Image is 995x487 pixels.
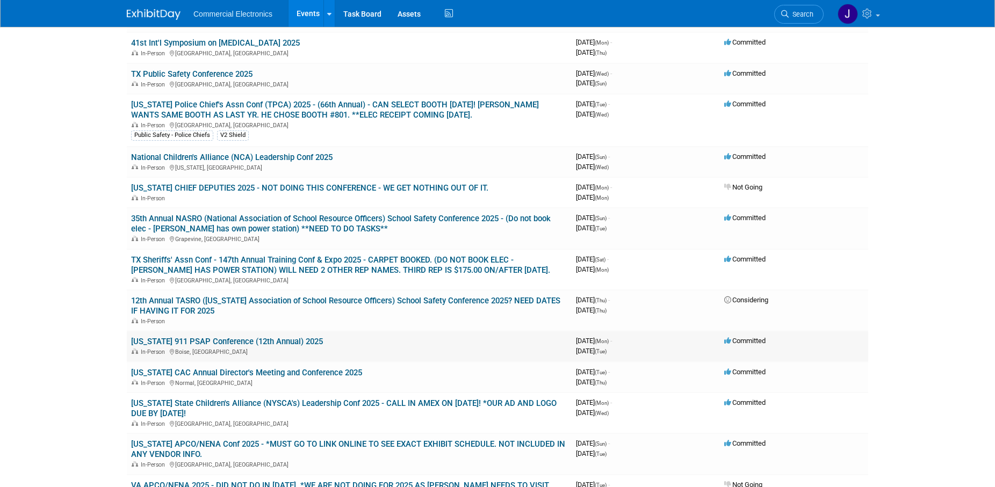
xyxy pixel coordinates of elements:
[595,81,607,86] span: (Sun)
[141,318,168,325] span: In-Person
[608,368,610,376] span: -
[608,439,610,447] span: -
[131,120,567,129] div: [GEOGRAPHIC_DATA], [GEOGRAPHIC_DATA]
[576,100,610,108] span: [DATE]
[576,306,607,314] span: [DATE]
[724,183,762,191] span: Not Going
[131,69,253,79] a: TX Public Safety Conference 2025
[141,81,168,88] span: In-Person
[131,439,565,459] a: [US_STATE] APCO/NENA Conf 2025 - *MUST GO TO LINK ONLINE TO SEE EXACT EXHIBIT SCHEDULE. NOT INCLU...
[576,69,612,77] span: [DATE]
[576,378,607,386] span: [DATE]
[576,79,607,87] span: [DATE]
[595,348,607,354] span: (Tue)
[838,4,858,24] img: Jennifer Roosa
[576,368,610,376] span: [DATE]
[141,461,168,468] span: In-Person
[576,193,609,201] span: [DATE]
[576,409,609,417] span: [DATE]
[774,5,824,24] a: Search
[610,337,612,345] span: -
[131,255,550,275] a: TX Sheriffs' Assn Conf - 147th Annual Training Conf & Expo 2025 - CARPET BOOKED. (DO NOT BOOK ELE...
[132,318,138,323] img: In-Person Event
[131,163,567,171] div: [US_STATE], [GEOGRAPHIC_DATA]
[595,40,609,46] span: (Mon)
[131,398,557,418] a: [US_STATE] State Children's Alliance (NYSCA's) Leadership Conf 2025 - CALL IN AMEX ON [DATE]! *OU...
[132,50,138,55] img: In-Person Event
[595,267,609,273] span: (Mon)
[576,214,610,222] span: [DATE]
[576,398,612,406] span: [DATE]
[131,296,560,316] a: 12th Annual TASRO ([US_STATE] Association of School Resource Officers) School Safety Conference 2...
[595,195,609,201] span: (Mon)
[576,296,610,304] span: [DATE]
[595,451,607,457] span: (Tue)
[141,195,168,202] span: In-Person
[131,275,567,284] div: [GEOGRAPHIC_DATA], [GEOGRAPHIC_DATA]
[576,163,609,171] span: [DATE]
[131,337,323,346] a: [US_STATE] 911 PSAP Conference (12th Annual) 2025
[576,224,607,232] span: [DATE]
[595,257,605,263] span: (Sat)
[131,347,567,355] div: Boise, [GEOGRAPHIC_DATA]
[576,48,607,56] span: [DATE]
[576,449,607,457] span: [DATE]
[132,461,138,467] img: In-Person Event
[595,441,607,447] span: (Sun)
[141,122,168,129] span: In-Person
[131,214,551,234] a: 35th Annual NASRO (National Association of School Resource Officers) School Safety Conference 202...
[595,154,607,160] span: (Sun)
[724,368,766,376] span: Committed
[724,398,766,406] span: Committed
[724,296,768,304] span: Considering
[607,255,609,263] span: -
[131,152,333,162] a: National Children's Alliance (NCA) Leadership Conf 2025
[724,439,766,447] span: Committed
[576,255,609,263] span: [DATE]
[132,420,138,426] img: In-Person Event
[608,100,610,108] span: -
[724,255,766,263] span: Committed
[610,183,612,191] span: -
[132,277,138,282] img: In-Person Event
[576,38,612,46] span: [DATE]
[724,152,766,161] span: Committed
[131,419,567,427] div: [GEOGRAPHIC_DATA], [GEOGRAPHIC_DATA]
[595,308,607,314] span: (Thu)
[132,348,138,354] img: In-Person Event
[141,348,168,355] span: In-Person
[141,50,168,57] span: In-Person
[610,398,612,406] span: -
[724,100,766,108] span: Committed
[595,101,607,107] span: (Tue)
[576,152,610,161] span: [DATE]
[193,10,272,18] span: Commercial Electronics
[132,195,138,200] img: In-Person Event
[132,236,138,241] img: In-Person Event
[141,164,168,171] span: In-Person
[131,48,567,57] div: [GEOGRAPHIC_DATA], [GEOGRAPHIC_DATA]
[217,130,249,140] div: V2 Shield
[608,214,610,222] span: -
[576,183,612,191] span: [DATE]
[595,185,609,191] span: (Mon)
[141,420,168,427] span: In-Person
[610,38,612,46] span: -
[595,215,607,221] span: (Sun)
[595,50,607,56] span: (Thu)
[576,337,612,345] span: [DATE]
[131,460,567,468] div: [GEOGRAPHIC_DATA], [GEOGRAPHIC_DATA]
[131,378,567,387] div: Normal, [GEOGRAPHIC_DATA]
[595,112,609,118] span: (Wed)
[595,380,607,386] span: (Thu)
[724,214,766,222] span: Committed
[131,38,300,48] a: 41st Int'l Symposium on [MEDICAL_DATA] 2025
[131,79,567,88] div: [GEOGRAPHIC_DATA], [GEOGRAPHIC_DATA]
[595,338,609,344] span: (Mon)
[595,164,609,170] span: (Wed)
[724,69,766,77] span: Committed
[595,410,609,416] span: (Wed)
[595,71,609,77] span: (Wed)
[131,100,539,120] a: [US_STATE] Police Chief's Assn Conf (TPCA) 2025 - (66th Annual) - CAN SELECT BOOTH [DATE]! [PERSO...
[608,152,610,161] span: -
